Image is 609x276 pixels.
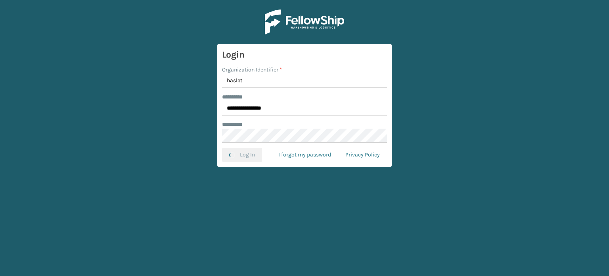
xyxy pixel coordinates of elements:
[338,148,387,162] a: Privacy Policy
[222,66,282,74] label: Organization Identifier
[265,10,344,35] img: Logo
[222,49,387,61] h3: Login
[271,148,338,162] a: I forgot my password
[222,148,262,162] button: Log In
